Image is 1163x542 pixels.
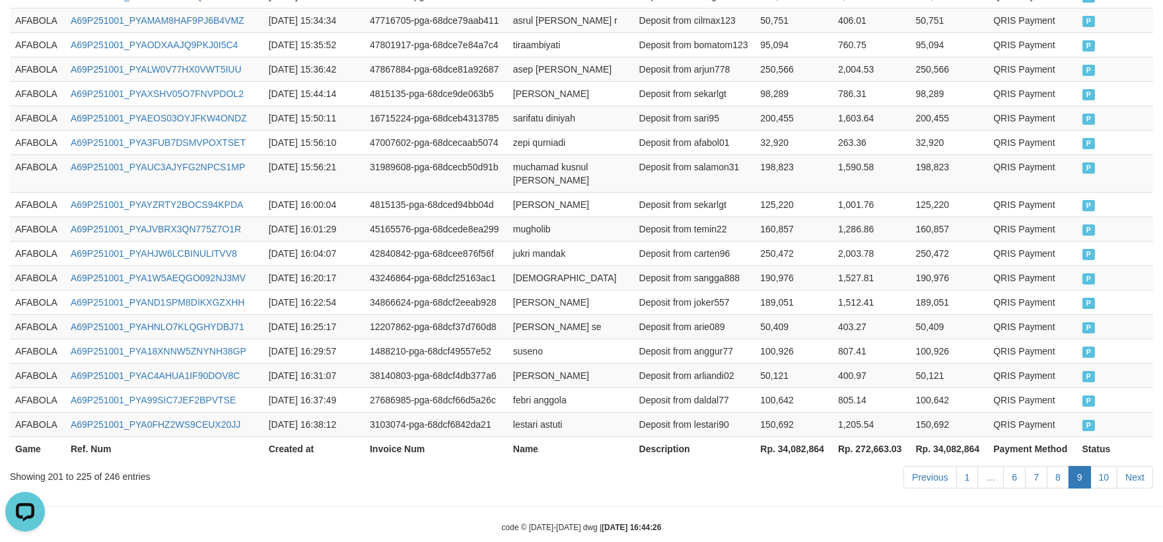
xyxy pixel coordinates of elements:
td: [DATE] 16:38:12 [264,412,365,436]
td: 200,455 [911,106,989,130]
span: PAID [1082,322,1096,333]
td: QRIS Payment [988,8,1076,32]
a: A69P251001_PYAODXAAJQ9PKJ0I5C4 [71,40,238,50]
td: 2,004.53 [833,57,911,81]
span: PAID [1082,16,1096,27]
td: Deposit from daldal77 [634,388,756,412]
a: A69P251001_PYAJVBRX3QN775Z7O1R [71,224,241,234]
td: 1,512.41 [833,290,911,314]
span: PAID [1082,347,1096,358]
th: Game [10,436,65,461]
td: Deposit from anggur77 [634,339,756,363]
td: 198,823 [911,154,989,192]
td: QRIS Payment [988,339,1076,363]
td: QRIS Payment [988,217,1076,241]
td: 250,566 [911,57,989,81]
td: 1,205.54 [833,412,911,436]
td: AFABOLA [10,314,65,339]
td: [DATE] 15:35:52 [264,32,365,57]
td: AFABOLA [10,8,65,32]
td: 47716705-pga-68dce79aab411 [365,8,508,32]
td: 1488210-pga-68dcf49557e52 [365,339,508,363]
a: 9 [1069,466,1091,489]
td: 250,566 [755,57,833,81]
td: [DATE] 16:25:17 [264,314,365,339]
td: [DATE] 16:37:49 [264,388,365,412]
span: PAID [1082,298,1096,309]
td: [PERSON_NAME] [508,192,634,217]
td: QRIS Payment [988,314,1076,339]
td: 38140803-pga-68dcf4db377a6 [365,363,508,388]
td: 47867884-pga-68dce81a92687 [365,57,508,81]
td: 12207862-pga-68dcf37d760d8 [365,314,508,339]
td: 786.31 [833,81,911,106]
span: PAID [1082,138,1096,149]
td: 1,590.58 [833,154,911,192]
a: 1 [956,466,979,489]
span: PAID [1082,249,1096,260]
a: 10 [1090,466,1118,489]
td: QRIS Payment [988,106,1076,130]
span: PAID [1082,273,1096,285]
td: [DATE] 16:31:07 [264,363,365,388]
td: 189,051 [755,290,833,314]
th: Name [508,436,634,461]
span: PAID [1082,420,1096,431]
a: A69P251001_PYAC4AHUA1IF90DOV8C [71,370,240,381]
td: 16715224-pga-68dceb4313785 [365,106,508,130]
td: QRIS Payment [988,192,1076,217]
td: [DEMOGRAPHIC_DATA] [508,265,634,290]
td: QRIS Payment [988,154,1076,192]
td: muchamad kusnul [PERSON_NAME] [508,154,634,192]
th: Status [1077,436,1153,461]
td: Deposit from sari95 [634,106,756,130]
td: 198,823 [755,154,833,192]
td: 50,121 [755,363,833,388]
td: Deposit from temin22 [634,217,756,241]
a: A69P251001_PYA18XNNW5ZNYNH38GP [71,346,246,356]
td: 250,472 [911,241,989,265]
td: 4815135-pga-68dce9de063b5 [365,81,508,106]
a: A69P251001_PYAXSHV05O7FNVPDOL2 [71,88,244,99]
td: 100,926 [911,339,989,363]
td: mugholib [508,217,634,241]
td: AFABOLA [10,81,65,106]
td: suseno [508,339,634,363]
span: PAID [1082,200,1096,211]
td: 760.75 [833,32,911,57]
td: 3103074-pga-68dcf6842da21 [365,412,508,436]
td: Deposit from joker557 [634,290,756,314]
td: 400.97 [833,363,911,388]
td: 50,751 [755,8,833,32]
td: QRIS Payment [988,130,1076,154]
td: QRIS Payment [988,265,1076,290]
td: QRIS Payment [988,412,1076,436]
td: 95,094 [911,32,989,57]
td: Deposit from afabol01 [634,130,756,154]
a: A69P251001_PYAHJW6LCBINULITVV8 [71,248,237,259]
td: tiraambiyati [508,32,634,57]
td: 150,692 [911,412,989,436]
td: 100,926 [755,339,833,363]
td: 100,642 [911,388,989,412]
td: 807.41 [833,339,911,363]
td: 95,094 [755,32,833,57]
a: A69P251001_PYAYZRTY2BOCS94KPDA [71,199,243,210]
a: 8 [1047,466,1069,489]
small: code © [DATE]-[DATE] dwg | [502,523,662,532]
td: [PERSON_NAME] [508,81,634,106]
td: 50,121 [911,363,989,388]
td: [PERSON_NAME] [508,290,634,314]
td: AFABOLA [10,339,65,363]
a: A69P251001_PYAHNLO7KLQGHYDBJ71 [71,322,244,332]
td: AFABOLA [10,363,65,388]
td: 200,455 [755,106,833,130]
td: AFABOLA [10,57,65,81]
td: Deposit from bomatom123 [634,32,756,57]
a: Previous [903,466,956,489]
td: Deposit from arjun778 [634,57,756,81]
td: [DATE] 16:01:29 [264,217,365,241]
td: AFABOLA [10,154,65,192]
td: [PERSON_NAME] se [508,314,634,339]
th: Rp. 34,082,864 [911,436,989,461]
